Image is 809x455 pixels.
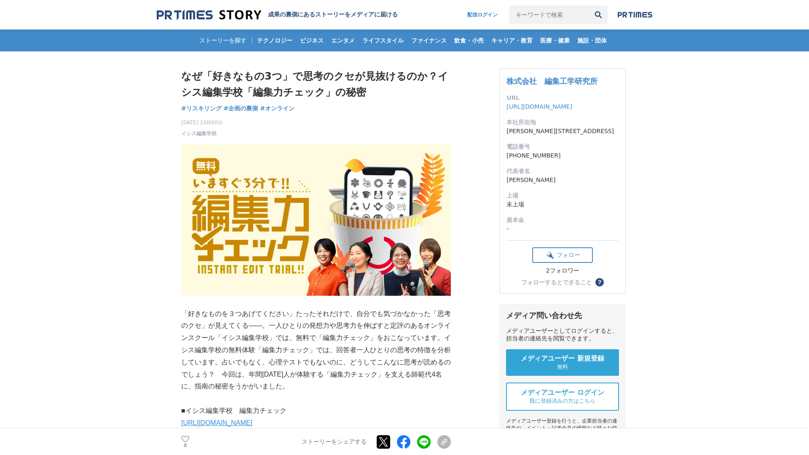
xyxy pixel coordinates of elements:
h1: なぜ「好きなもの3つ」で思考のクセが見抜けるのか？イシス編集学校「編集力チェック」の秘密 [181,68,451,101]
span: テクノロジー [254,37,296,44]
span: エンタメ [328,37,358,44]
p: 8 [181,444,190,448]
dt: 代表者名 [506,167,619,176]
span: 既に登録済みの方はこちら [530,397,595,405]
span: 飲食・小売 [451,37,487,44]
button: フォロー [532,247,593,263]
dd: [PERSON_NAME] [506,176,619,185]
dt: 電話番号 [506,142,619,151]
a: [URL][DOMAIN_NAME] [181,419,252,426]
a: キャリア・教育 [488,29,536,51]
div: メディアユーザーとしてログインすると、担当者の連絡先を閲覧できます。 [506,327,619,343]
span: 施設・団体 [574,37,610,44]
span: 無料 [557,363,568,371]
a: [URL][DOMAIN_NAME] [506,103,572,110]
span: ビジネス [297,37,327,44]
span: [DATE] 15時00分 [181,119,223,126]
a: 成果の裏側にあるストーリーをメディアに届ける 成果の裏側にあるストーリーをメディアに届ける [157,9,398,21]
input: キーワードで検索 [509,5,589,24]
span: ？ [597,279,603,285]
div: 2フォロワー [532,267,593,275]
dt: 資本金 [506,216,619,225]
dd: [PHONE_NUMBER] [506,151,619,160]
a: 飲食・小売 [451,29,487,51]
a: 施設・団体 [574,29,610,51]
button: 検索 [589,5,608,24]
dd: 未上場 [506,200,619,209]
div: フォローするとできること [521,279,592,285]
span: メディアユーザー ログイン [521,388,604,397]
div: メディア問い合わせ先 [506,310,619,321]
span: ファイナンス [408,37,450,44]
p: ストーリーをシェアする [302,438,367,446]
a: テクノロジー [254,29,296,51]
span: #オンライン [260,104,295,112]
span: 医療・健康 [537,37,573,44]
span: ライフスタイル [359,37,407,44]
img: prtimes [618,11,652,18]
dt: URL [506,94,619,102]
p: 「好きなものを３つあげてください」たったそれだけで、自分でも気づかなかった「思考のクセ」が見えてくる――。一人ひとりの発想力や思考力を伸ばすと定評のあるオンラインスクール「イシス編集学校」では、... [181,308,451,393]
span: メディアユーザー 新規登録 [521,354,604,363]
a: #企画の裏側 [224,104,258,113]
dt: 上場 [506,191,619,200]
div: メディアユーザー登録を行うと、企業担当者の連絡先や、イベント・記者会見の情報など様々な特記情報を閲覧できます。 ※内容はストーリー・プレスリリースにより異なります。 [506,418,619,453]
a: イシス編集学校 [181,130,217,137]
dd: [PERSON_NAME][STREET_ADDRESS] [506,127,619,136]
a: 配信ログイン [459,5,506,24]
p: ■イシス編集学校 編集力チェック [181,405,451,417]
a: ファイナンス [408,29,450,51]
a: ビジネス [297,29,327,51]
img: 成果の裏側にあるストーリーをメディアに届ける [157,9,261,21]
a: メディアユーザー ログイン 既に登録済みの方はこちら [506,383,619,411]
a: #リスキリング [181,104,222,113]
a: 株式会社 編集工学研究所 [506,77,597,86]
a: 医療・健康 [537,29,573,51]
a: メディアユーザー 新規登録 無料 [506,349,619,376]
h2: 成果の裏側にあるストーリーをメディアに届ける [268,11,398,19]
dd: - [506,225,619,233]
dt: 本社所在地 [506,118,619,127]
span: #企画の裏側 [224,104,258,112]
a: #オンライン [260,104,295,113]
img: thumbnail_16603570-a315-11f0-9420-dbc182b1518c.png [181,144,451,296]
button: ？ [595,278,604,286]
span: キャリア・教育 [488,37,536,44]
a: エンタメ [328,29,358,51]
span: #リスキリング [181,104,222,112]
a: ライフスタイル [359,29,407,51]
